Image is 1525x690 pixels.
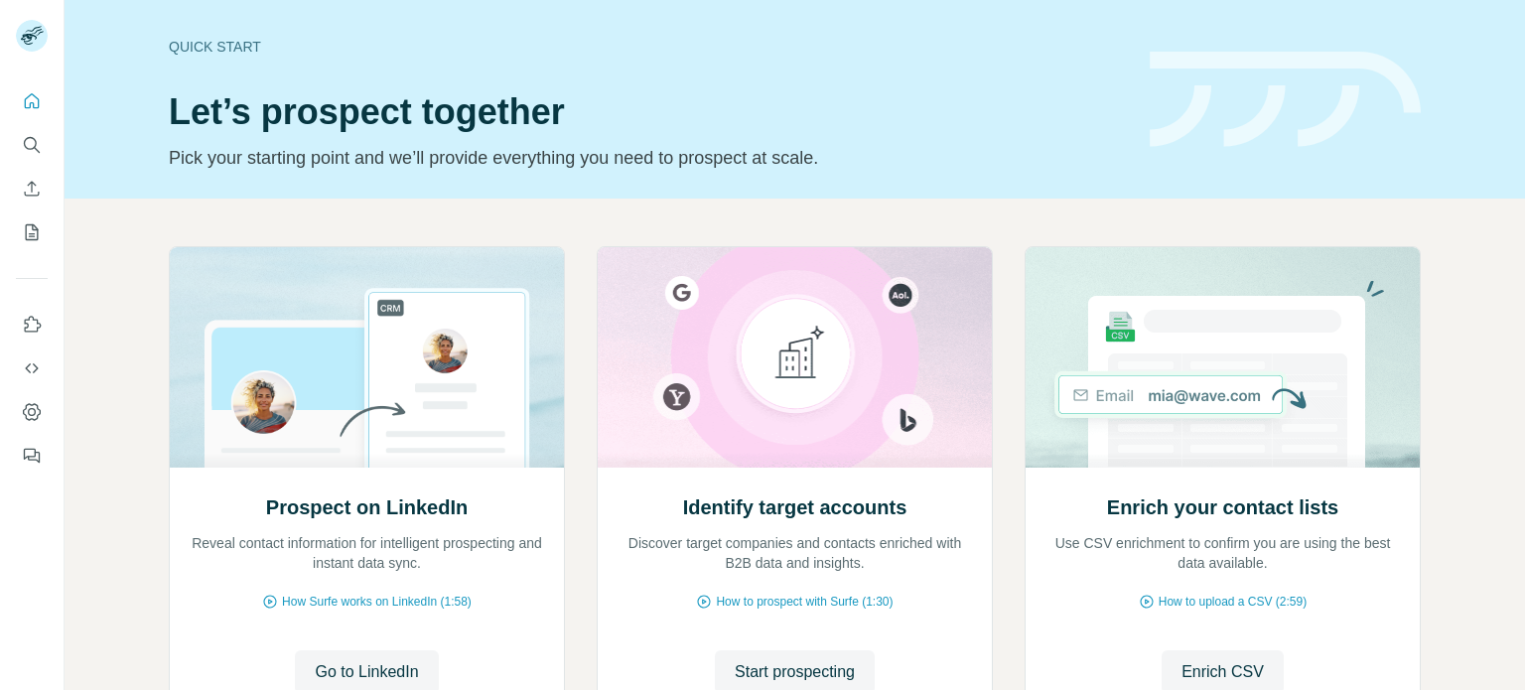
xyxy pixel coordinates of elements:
[16,171,48,207] button: Enrich CSV
[683,493,907,521] h2: Identify target accounts
[190,533,544,573] p: Reveal contact information for intelligent prospecting and instant data sync.
[282,593,472,611] span: How Surfe works on LinkedIn (1:58)
[16,438,48,474] button: Feedback
[169,37,1126,57] div: Quick start
[169,92,1126,132] h1: Let’s prospect together
[735,660,855,684] span: Start prospecting
[16,214,48,250] button: My lists
[1107,493,1338,521] h2: Enrich your contact lists
[169,247,565,468] img: Prospect on LinkedIn
[1181,660,1264,684] span: Enrich CSV
[16,394,48,430] button: Dashboard
[315,660,418,684] span: Go to LinkedIn
[1025,247,1421,468] img: Enrich your contact lists
[16,127,48,163] button: Search
[1159,593,1307,611] span: How to upload a CSV (2:59)
[618,533,972,573] p: Discover target companies and contacts enriched with B2B data and insights.
[597,247,993,468] img: Identify target accounts
[16,83,48,119] button: Quick start
[1150,52,1421,148] img: banner
[716,593,893,611] span: How to prospect with Surfe (1:30)
[169,144,1126,172] p: Pick your starting point and we’ll provide everything you need to prospect at scale.
[16,307,48,343] button: Use Surfe on LinkedIn
[266,493,468,521] h2: Prospect on LinkedIn
[1045,533,1400,573] p: Use CSV enrichment to confirm you are using the best data available.
[16,350,48,386] button: Use Surfe API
